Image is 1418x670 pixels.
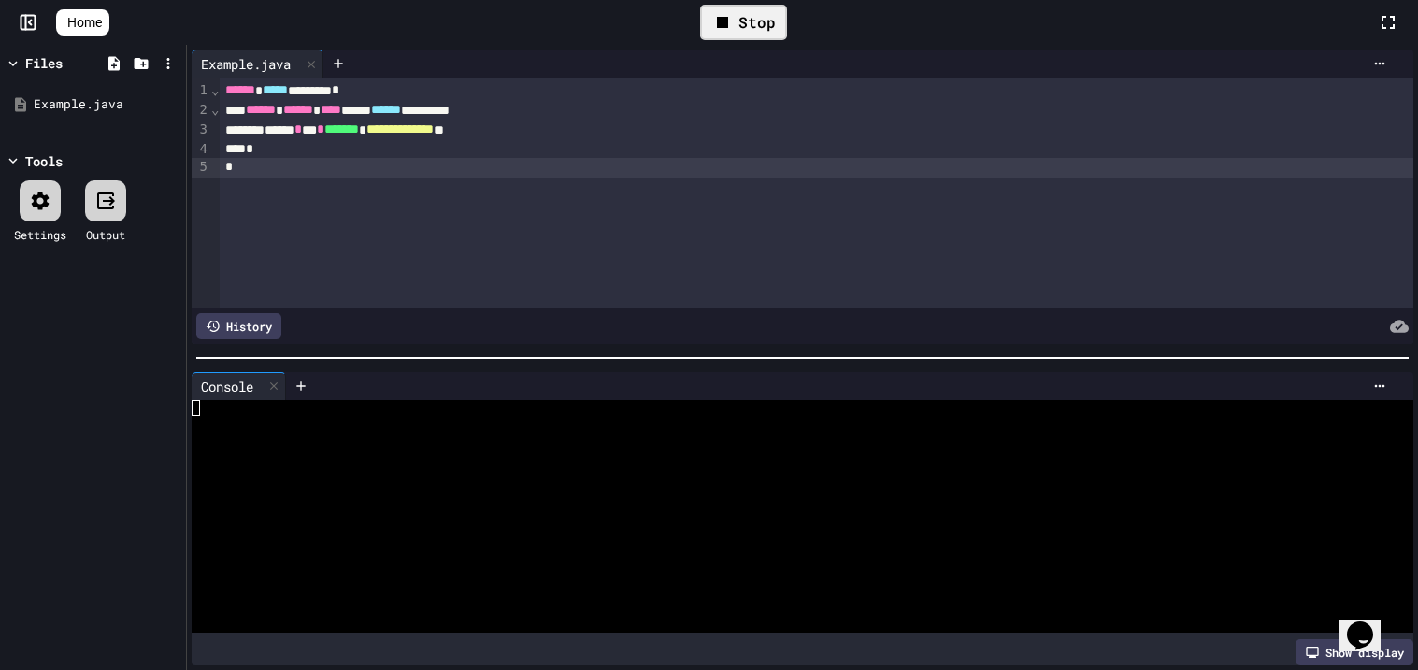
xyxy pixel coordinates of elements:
[700,5,787,40] div: Stop
[1296,639,1413,665] div: Show display
[86,226,125,243] div: Output
[192,377,263,396] div: Console
[25,53,63,73] div: Files
[56,9,109,36] a: Home
[25,151,63,171] div: Tools
[192,81,210,101] div: 1
[192,101,210,121] div: 2
[196,313,281,339] div: History
[34,95,179,114] div: Example.java
[14,226,66,243] div: Settings
[192,140,210,159] div: 4
[192,54,300,74] div: Example.java
[192,158,210,178] div: 5
[67,13,102,32] span: Home
[192,121,210,140] div: 3
[192,372,286,400] div: Console
[192,50,323,78] div: Example.java
[1339,595,1399,651] iframe: chat widget
[210,102,220,117] span: Fold line
[210,82,220,97] span: Fold line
